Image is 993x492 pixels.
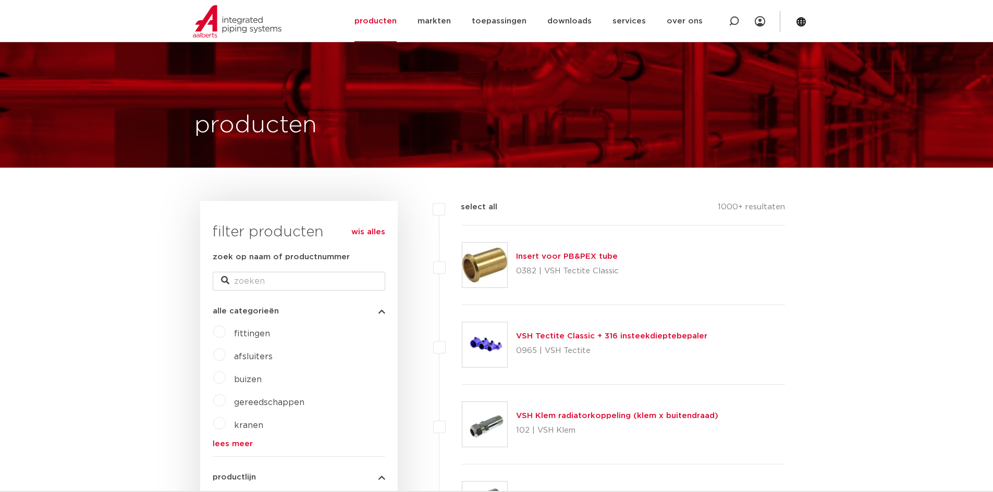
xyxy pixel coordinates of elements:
[213,272,385,291] input: zoeken
[234,352,273,361] a: afsluiters
[462,243,507,287] img: Thumbnail for Insert voor PB&PEX tube
[194,109,317,142] h1: producten
[516,412,718,420] a: VSH Klem radiatorkoppeling (klem x buitendraad)
[445,201,497,213] label: select all
[718,201,785,217] p: 1000+ resultaten
[351,226,385,238] a: wis alles
[516,263,619,280] p: 0382 | VSH Tectite Classic
[234,421,263,430] a: kranen
[234,375,262,384] a: buizen
[213,473,385,481] button: productlijn
[462,402,507,447] img: Thumbnail for VSH Klem radiatorkoppeling (klem x buitendraad)
[213,251,350,263] label: zoek op naam of productnummer
[213,307,279,315] span: alle categorieën
[213,440,385,448] a: lees meer
[516,253,618,260] a: Insert voor PB&PEX tube
[213,222,385,243] h3: filter producten
[213,473,256,481] span: productlijn
[234,398,304,407] a: gereedschappen
[234,330,270,338] a: fittingen
[213,307,385,315] button: alle categorieën
[516,343,707,359] p: 0965 | VSH Tectite
[462,322,507,367] img: Thumbnail for VSH Tectite Classic + 316 insteekdieptebepaler
[516,332,707,340] a: VSH Tectite Classic + 316 insteekdieptebepaler
[516,422,718,439] p: 102 | VSH Klem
